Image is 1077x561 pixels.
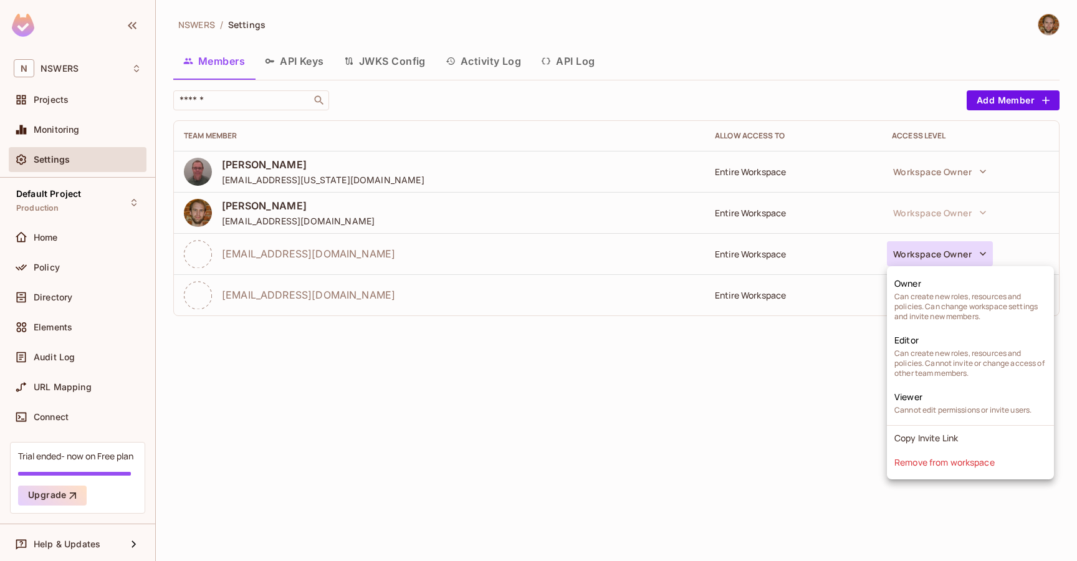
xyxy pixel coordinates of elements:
[894,292,1046,322] span: Can create new roles, resources and policies. Can change workspace settings and invite new members.
[894,405,1032,415] span: Cannot edit permissions or invite users.
[894,334,919,346] span: Editor
[887,450,1054,474] li: Remove from workspace
[887,426,1054,450] li: Copy Invite Link
[894,348,1046,378] span: Can create new roles, resources and policies. Cannot invite or change access of other team members.
[894,391,922,403] span: Viewer
[894,277,921,289] span: Owner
